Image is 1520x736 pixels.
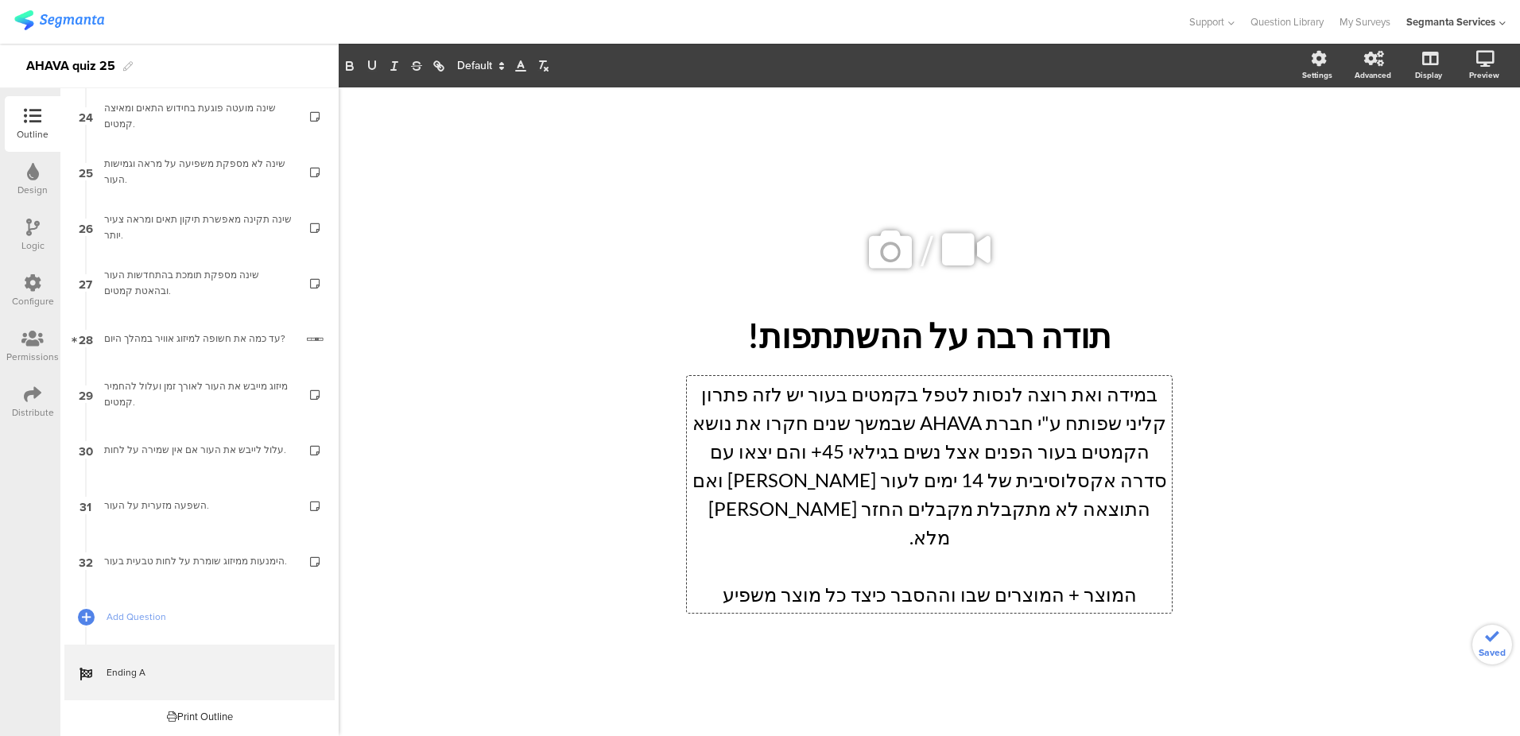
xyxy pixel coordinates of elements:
div: עד כמה את חשופה למיזוג אוויר במהלך היום? [104,331,295,347]
span: 28 [79,330,93,347]
div: Display [1415,69,1442,81]
div: Advanced [1355,69,1391,81]
div: AHAVA quiz 25 [26,53,115,79]
div: Print Outline [167,709,233,724]
a: 26 שינה תקינה מאפשרת תיקון תאים ומראה צעיר יותר. [64,199,335,255]
a: 30 עלול לייבש את העור אם אין שמירה על לחות. [64,422,335,478]
div: שינה לא מספקת משפיעה על מראה וגמישות העור. [104,156,294,188]
span: Saved [1479,645,1506,660]
img: segmanta logo [14,10,104,30]
div: הימנעות ממיזוג שומרת על לחות טבעית בעור. [104,553,294,569]
a: 24 שינה מועטה פוגעת בחידוש התאים ומאיצה קמטים. [64,88,335,144]
a: 31 השפעה מזערית על העור. [64,478,335,533]
div: Design [17,183,48,197]
p: המוצר + המוצרים שבו וההסבר כיצד כל מוצר משפיע [691,580,1168,609]
div: מיזוג מייבש את העור לאורך זמן ועלול להחמיר קמטים. [104,378,294,410]
span: 24 [79,107,93,125]
span: 26 [79,219,93,236]
span: 27 [79,274,92,292]
span: Support [1189,14,1224,29]
div: השפעה מזערית על העור. [104,498,294,513]
p: תודה רבה על ההשתתפות! [635,316,1223,356]
div: Preview [1469,69,1499,81]
a: 29 מיזוג מייבש את העור לאורך זמן ועלול להחמיר קמטים. [64,366,335,422]
div: Distribute [12,405,54,420]
span: 29 [79,385,93,403]
div: שינה מועטה פוגעת בחידוש התאים ומאיצה קמטים. [104,100,294,132]
div: שינה מספקת תומכת בהתחדשות העור ובהאטת קמטים. [104,267,294,299]
span: 30 [79,441,93,459]
a: Ending A [64,645,335,700]
span: 31 [79,497,91,514]
p: במידה ואת רוצה לנסות לטפל בקמטים בעור יש לזה פתרון קליני שפותח ע"י חברת AHAVA שבמשך שנים חקרו את ... [691,380,1168,552]
div: Segmanta Services [1406,14,1495,29]
span: Ending A [107,664,310,680]
span: / [921,219,933,282]
span: 25 [79,163,93,180]
span: 32 [79,552,93,570]
a: 32 הימנעות ממיזוג שומרת על לחות טבעית בעור. [64,533,335,589]
div: Settings [1302,69,1332,81]
div: עלול לייבש את העור אם אין שמירה על לחות. [104,442,294,458]
div: Configure [12,294,54,308]
div: Outline [17,127,48,141]
div: Logic [21,238,45,253]
a: 27 שינה מספקת תומכת בהתחדשות העור ובהאטת קמטים. [64,255,335,311]
div: Permissions [6,350,59,364]
div: שינה תקינה מאפשרת תיקון תאים ומראה צעיר יותר. [104,211,294,243]
a: 28 עד כמה את חשופה למיזוג אוויר במהלך היום? [64,311,335,366]
span: Add Question [107,609,310,625]
a: 25 שינה לא מספקת משפיעה על מראה וגמישות העור. [64,144,335,199]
